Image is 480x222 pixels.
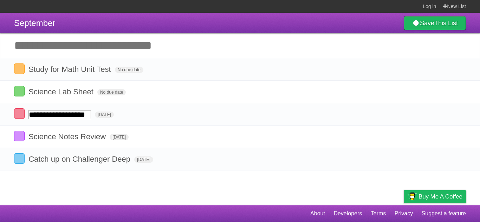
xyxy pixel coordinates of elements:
label: Done [14,108,25,119]
label: Done [14,86,25,96]
span: Study for Math Unit Test [28,65,112,74]
span: September [14,18,55,28]
a: Terms [371,207,386,220]
span: Catch up on Challenger Deep [28,155,132,163]
a: Buy me a coffee [404,190,466,203]
label: Done [14,153,25,164]
img: Buy me a coffee [407,190,417,202]
a: Privacy [395,207,413,220]
span: Science Lab Sheet [28,87,95,96]
span: No due date [115,67,143,73]
span: [DATE] [134,156,153,163]
label: Done [14,63,25,74]
label: Done [14,131,25,141]
span: [DATE] [95,112,114,118]
span: [DATE] [110,134,129,140]
span: No due date [97,89,126,95]
a: Developers [333,207,362,220]
span: Science Notes Review [28,132,108,141]
a: SaveThis List [404,16,466,30]
a: About [310,207,325,220]
a: Suggest a feature [422,207,466,220]
span: Buy me a coffee [419,190,462,203]
b: This List [434,20,458,27]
